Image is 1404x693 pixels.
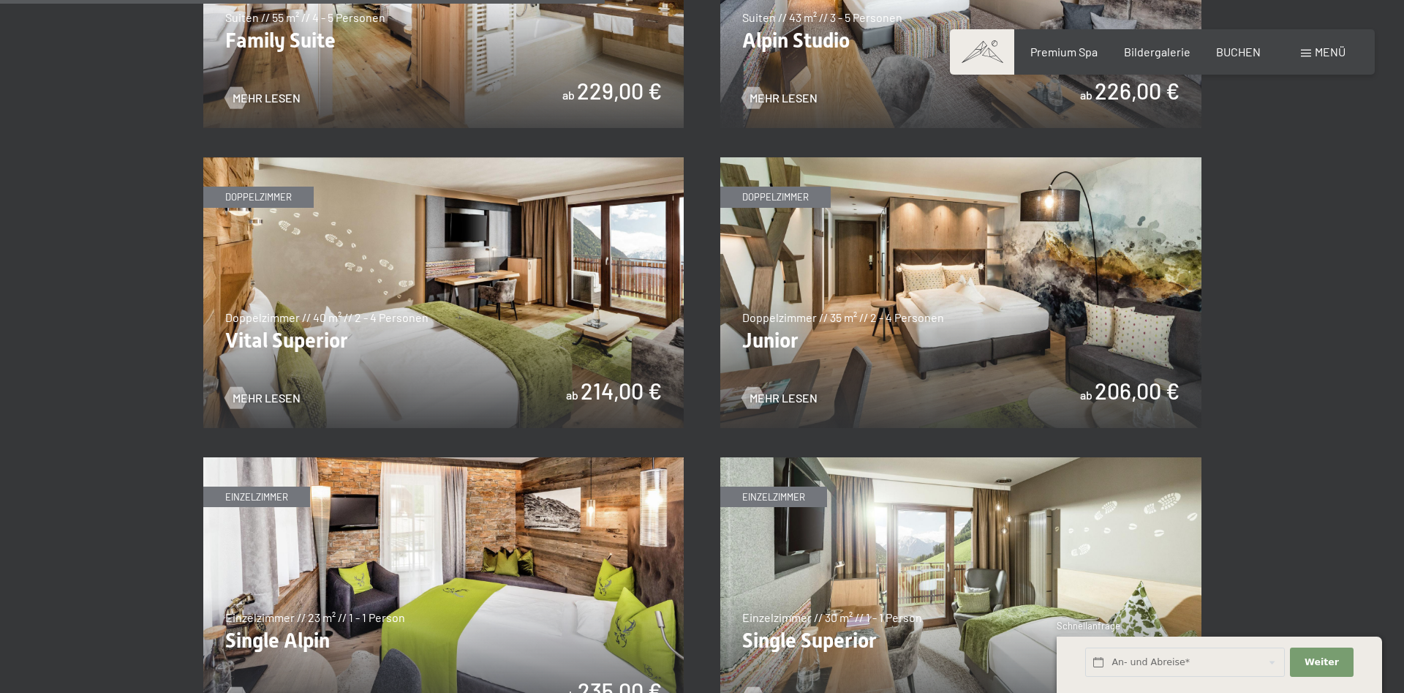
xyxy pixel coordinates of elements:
a: Single Superior [720,458,1201,467]
a: BUCHEN [1216,45,1261,59]
img: Vital Superior [203,157,684,428]
img: Junior [720,157,1201,428]
a: Single Alpin [203,458,684,467]
button: Weiter [1290,648,1353,678]
span: Schnellanfrage [1057,620,1120,632]
a: Premium Spa [1030,45,1098,59]
a: Mehr Lesen [225,390,301,406]
a: Vital Superior [203,158,684,167]
span: Mehr Lesen [233,90,301,106]
span: Mehr Lesen [750,90,818,106]
span: Mehr Lesen [750,390,818,406]
a: Bildergalerie [1124,45,1190,59]
a: Mehr Lesen [225,90,301,106]
a: Mehr Lesen [742,90,818,106]
a: Junior [720,158,1201,167]
span: Menü [1315,45,1345,59]
a: Mehr Lesen [742,390,818,406]
span: Weiter [1305,656,1339,669]
span: Mehr Lesen [233,390,301,406]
